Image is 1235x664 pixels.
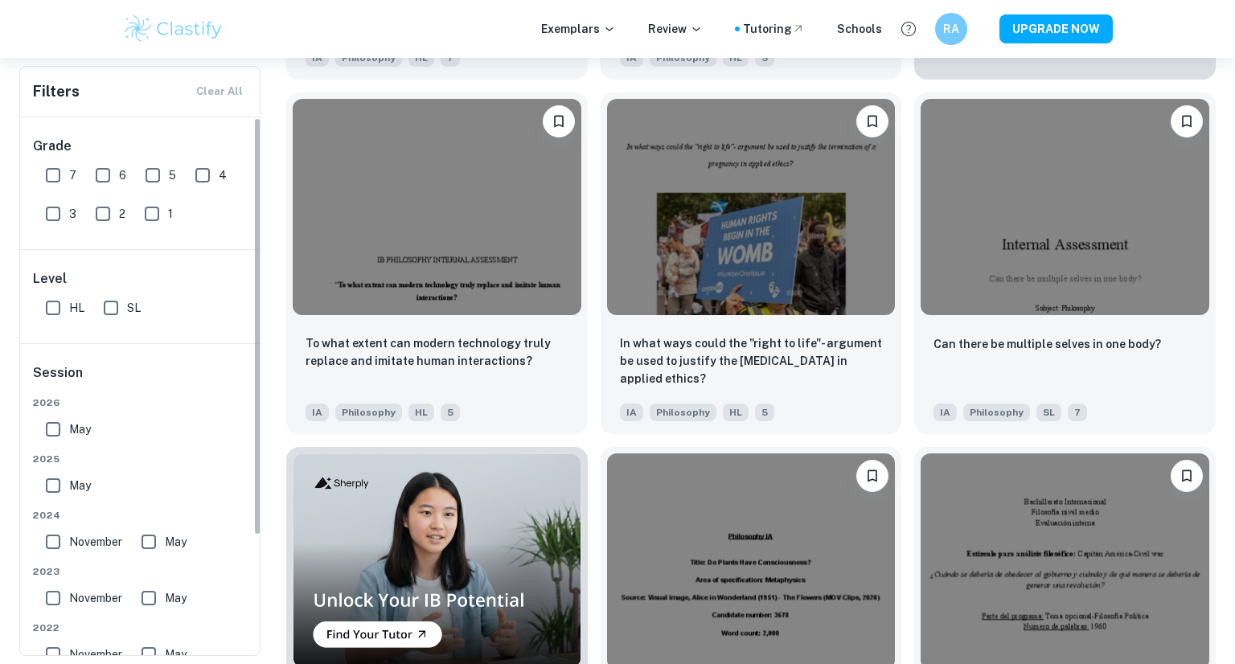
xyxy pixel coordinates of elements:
button: Help and Feedback [895,15,922,43]
h6: Filters [33,80,80,103]
span: 4 [219,166,227,184]
p: Exemplars [541,20,616,38]
p: Review [648,20,703,38]
span: SL [1036,404,1061,421]
a: Tutoring [743,20,805,38]
button: Bookmark [1171,105,1203,137]
span: 3 [69,205,76,223]
span: 2026 [33,396,248,410]
button: UPGRADE NOW [999,14,1113,43]
h6: Level [33,269,248,289]
span: May [165,589,187,607]
span: 1 [168,205,173,223]
span: HL [408,404,434,421]
img: Philosophy IA example thumbnail: To what extent can modern technology tru [293,99,581,315]
span: 7 [1068,404,1087,421]
span: November [69,589,122,607]
a: BookmarkCan there be multiple selves in one body?IAPhilosophySL7 [914,92,1216,434]
span: 5 [441,404,460,421]
span: November [69,646,122,663]
p: In what ways could the "right to life"- argument be used to justify the termination of a pregnanc... [620,334,883,387]
button: Bookmark [543,105,575,137]
span: 2022 [33,621,248,635]
span: May [69,477,91,494]
p: Can there be multiple selves in one body? [933,335,1161,353]
span: November [69,533,122,551]
span: HL [69,299,84,317]
span: 5 [169,166,176,184]
h6: RA [942,20,961,38]
span: Philosophy [335,404,402,421]
img: Philosophy IA example thumbnail: Can there be multiple selves in one body [921,99,1209,315]
span: May [165,533,187,551]
button: Bookmark [1171,460,1203,492]
button: Bookmark [856,105,888,137]
button: RA [935,13,967,45]
span: 6 [119,166,126,184]
img: Clastify logo [122,13,224,45]
a: BookmarkIn what ways could the "right to life"- argument be used to justify the termination of a ... [601,92,902,434]
span: May [69,420,91,438]
button: Bookmark [856,460,888,492]
span: IA [933,404,957,421]
span: HL [723,404,749,421]
span: 2023 [33,564,248,579]
span: SL [127,299,141,317]
span: 5 [755,404,774,421]
span: 7 [69,166,76,184]
a: BookmarkTo what extent can modern technology truly replace and imitate human interactions?IAPhilo... [286,92,588,434]
span: Philosophy [963,404,1030,421]
span: 2 [119,205,125,223]
span: IA [306,404,329,421]
p: To what extent can modern technology truly replace and imitate human interactions? [306,334,568,370]
span: May [165,646,187,663]
span: Philosophy [650,404,716,421]
span: 2024 [33,508,248,523]
span: 2025 [33,452,248,466]
span: IA [620,404,643,421]
h6: Session [33,363,248,396]
a: Schools [837,20,882,38]
h6: Grade [33,137,248,156]
img: Philosophy IA example thumbnail: In what ways could the "right to life"- [607,99,896,315]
